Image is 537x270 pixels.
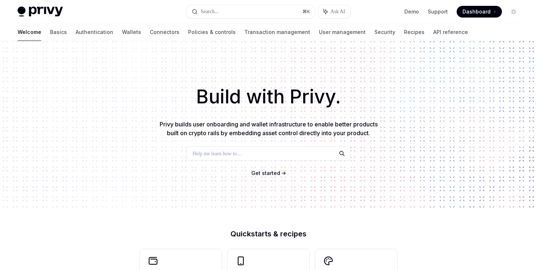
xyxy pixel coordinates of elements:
a: Transaction management [244,23,310,41]
button: Search...⌘K [187,5,314,18]
a: Support [428,8,448,15]
div: Search... [201,7,218,16]
a: Demo [404,8,419,15]
button: Ask AI [318,5,350,18]
a: Policies & controls [188,23,236,41]
a: User management [319,23,366,41]
span: Privy builds user onboarding and wallet infrastructure to enable better products built on crypto ... [160,121,378,137]
a: Recipes [404,23,424,41]
a: Security [374,23,395,41]
a: Connectors [150,23,179,41]
h2: Quickstarts & recipes [140,230,397,237]
h1: Build with Privy. [12,83,525,111]
a: Get started [251,170,280,177]
span: Dashboard [462,8,491,15]
a: Dashboard [457,6,502,18]
span: ⌘ K [302,9,310,15]
a: Authentication [76,23,113,41]
button: Toggle dark mode [508,6,519,18]
a: API reference [433,23,468,41]
img: light logo [18,7,63,17]
span: Ask AI [331,8,345,15]
a: Basics [50,23,67,41]
span: Get started [251,170,280,176]
a: Wallets [122,23,141,41]
a: Welcome [18,23,41,41]
span: Help me learn how to… [193,150,242,157]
